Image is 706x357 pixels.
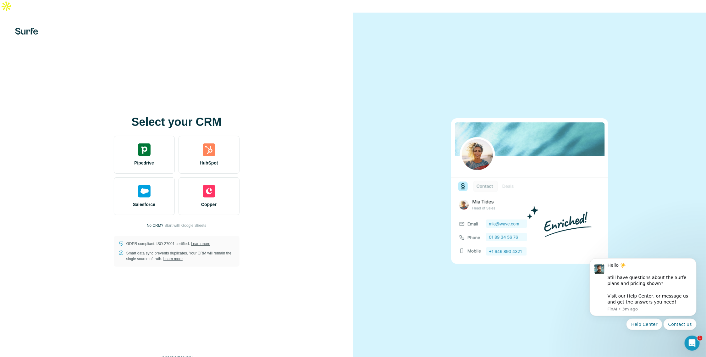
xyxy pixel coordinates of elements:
[15,28,38,35] img: Surfe's logo
[133,201,155,208] span: Salesforce
[685,336,700,351] iframe: Intercom live chat
[203,185,215,198] img: copper's logo
[163,257,183,261] a: Learn more
[126,241,210,247] p: GDPR compliant. ISO-27001 certified.
[138,143,151,156] img: pipedrive's logo
[191,242,210,246] a: Learn more
[134,160,154,166] span: Pipedrive
[201,201,217,208] span: Copper
[203,143,215,156] img: hubspot's logo
[126,250,234,262] p: Smart data sync prevents duplicates. Your CRM will remain the single source of truth.
[698,336,703,341] span: 1
[451,118,608,264] img: none image
[114,116,240,128] h1: Select your CRM
[200,160,218,166] span: HubSpot
[164,223,206,228] button: Start with Google Sheets
[147,223,163,228] p: No CRM?
[138,185,151,198] img: salesforce's logo
[580,249,706,340] iframe: Intercom notifications message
